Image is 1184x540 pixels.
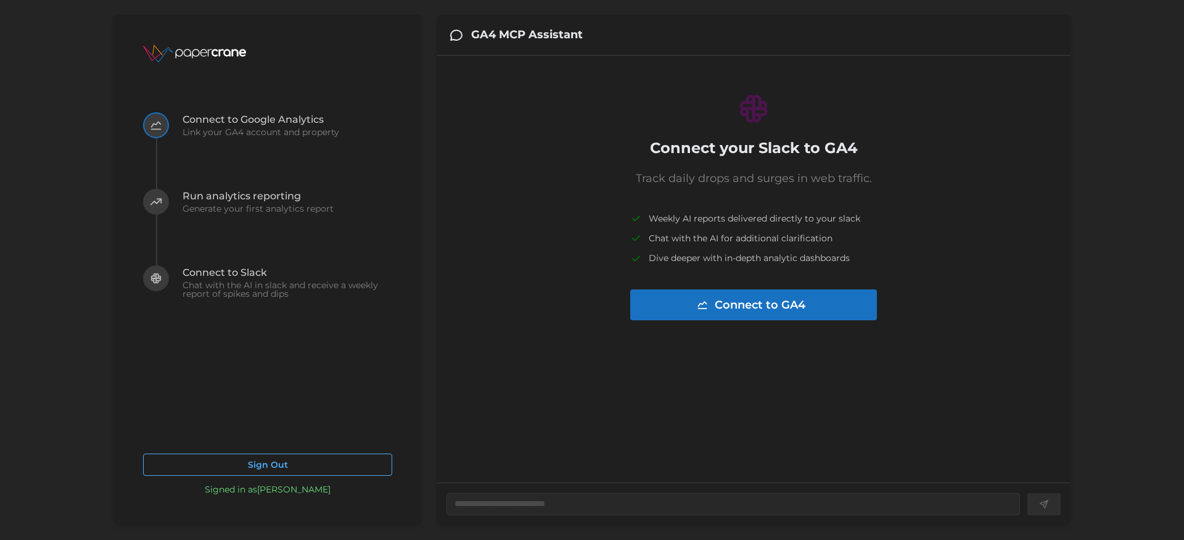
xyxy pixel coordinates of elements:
[143,112,339,189] button: Connect to Google AnalyticsLink your GA4 account and property
[248,454,288,475] span: Sign Out
[143,189,334,265] button: Run analytics reportingGenerate your first analytics report
[143,454,392,476] button: Sign Out
[715,290,805,320] span: Connect to GA4
[649,252,850,264] p: Dive deeper with in-depth analytic dashboards
[205,483,331,496] p: Signed in as [PERSON_NAME]
[183,281,392,298] span: Chat with the AI in slack and receive a weekly report of spikes and dips
[650,139,858,157] h1: Connect your Slack to GA4
[183,204,334,213] span: Generate your first analytics report
[183,268,392,278] span: Connect to Slack
[649,232,832,244] p: Chat with the AI for additional clarification
[183,191,334,201] span: Run analytics reporting
[649,212,860,225] p: Weekly AI reports delivered directly to your slack
[183,128,339,136] span: Link your GA4 account and property
[143,265,392,342] button: Connect to SlackChat with the AI in slack and receive a weekly report of spikes and dips
[183,115,339,125] span: Connect to Google Analytics
[471,27,583,43] h3: GA4 MCP Assistant
[636,170,872,188] p: Track daily drops and surges in web traffic.
[630,289,877,320] button: Connect to GA4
